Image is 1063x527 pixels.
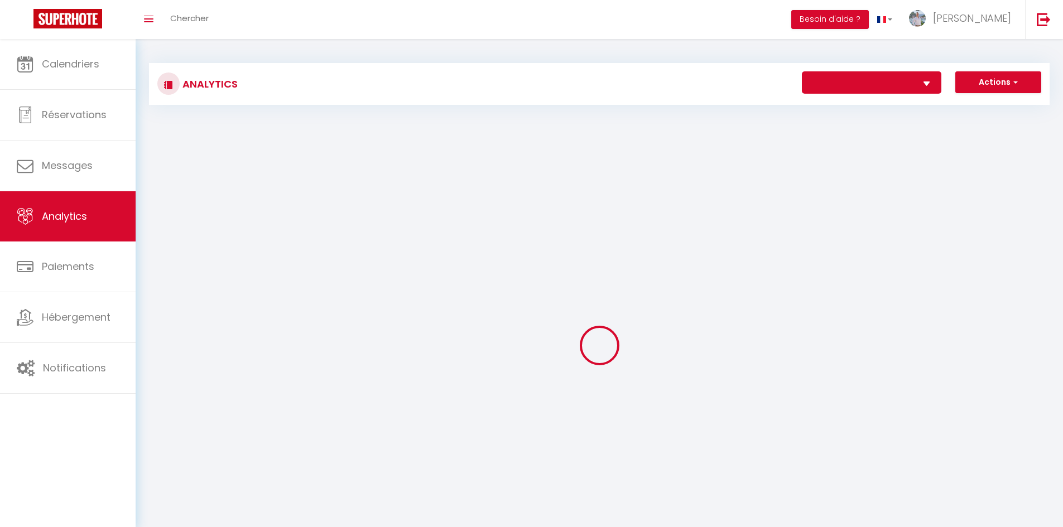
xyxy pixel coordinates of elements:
[42,158,93,172] span: Messages
[42,259,94,273] span: Paiements
[42,310,110,324] span: Hébergement
[42,209,87,223] span: Analytics
[955,71,1041,94] button: Actions
[42,108,107,122] span: Réservations
[42,57,99,71] span: Calendriers
[170,12,209,24] span: Chercher
[933,11,1011,25] span: [PERSON_NAME]
[33,9,102,28] img: Super Booking
[180,71,238,96] h3: Analytics
[1037,12,1051,26] img: logout
[43,361,106,375] span: Notifications
[791,10,869,29] button: Besoin d'aide ?
[909,10,926,27] img: ...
